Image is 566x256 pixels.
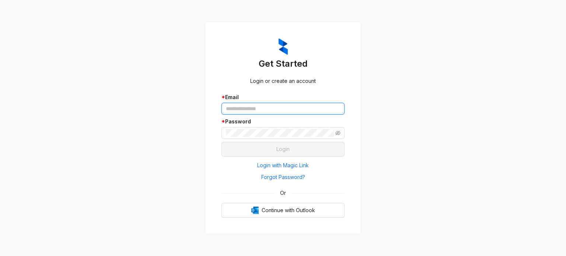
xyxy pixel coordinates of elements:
[262,206,315,214] span: Continue with Outlook
[335,130,340,136] span: eye-invisible
[221,171,345,183] button: Forgot Password?
[221,93,345,101] div: Email
[257,161,309,169] span: Login with Magic Link
[251,207,259,214] img: Outlook
[261,173,305,181] span: Forgot Password?
[221,118,345,126] div: Password
[221,142,345,157] button: Login
[279,38,288,55] img: ZumaIcon
[221,203,345,218] button: OutlookContinue with Outlook
[221,77,345,85] div: Login or create an account
[275,189,291,197] span: Or
[221,159,345,171] button: Login with Magic Link
[221,58,345,70] h3: Get Started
